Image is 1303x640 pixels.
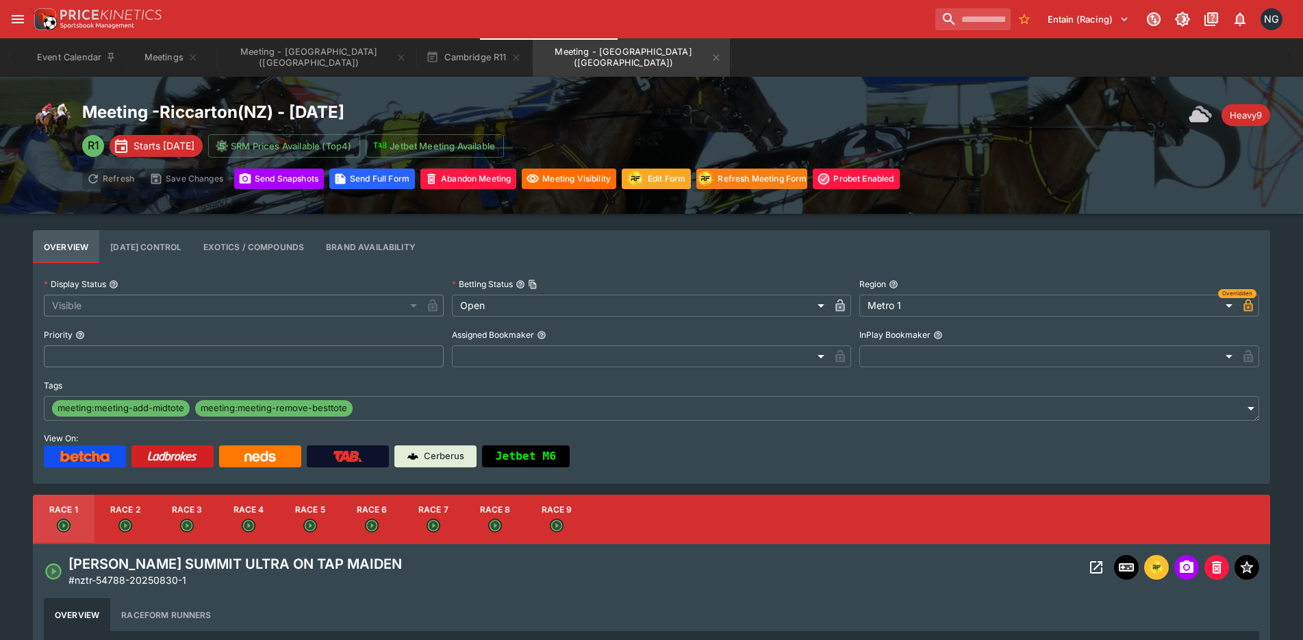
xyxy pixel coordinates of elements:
[1114,555,1139,580] button: Inplay
[94,495,156,544] button: Race 2
[99,230,192,263] button: Configure each race specific details at once
[859,278,886,290] p: Region
[889,280,898,289] button: Region
[366,134,504,158] button: Jetbet Meeting Available
[424,450,464,463] p: Cerberus
[696,170,715,187] img: racingform.png
[195,402,353,415] span: meeting:meeting-remove-besttote
[365,519,379,532] svg: Open
[452,278,513,290] p: Betting Status
[44,562,63,581] svg: Open
[1189,101,1216,129] img: overcast.png
[1261,8,1282,30] div: Nick Goss
[1084,555,1109,580] button: Open Event
[696,169,807,189] button: Refresh Meeting Form
[127,38,215,77] button: Meetings
[30,5,58,33] img: PriceKinetics Logo
[550,519,564,532] svg: Open
[44,295,422,317] div: Visible
[528,280,537,289] button: Copy To Clipboard
[626,169,645,188] div: racingform
[147,451,197,462] img: Ladbrokes
[33,230,99,263] button: Base meeting details
[33,101,71,140] img: horse_racing.png
[696,169,715,188] div: racingform
[933,330,943,340] button: InPlay Bookmaker
[1039,8,1137,30] button: Select Tenant
[33,495,94,544] button: Race 1
[1148,560,1165,575] img: racingform.png
[57,519,71,532] svg: Open
[1256,4,1287,34] button: Nick Goss
[1141,7,1166,32] button: Connected to PK
[407,451,418,462] img: Cerberus
[180,519,194,532] svg: Open
[537,330,546,340] button: Assigned Bookmaker
[44,329,73,341] p: Priority
[60,451,110,462] img: Betcha
[526,495,587,544] button: Race 9
[242,519,255,532] svg: Open
[208,134,360,158] button: SRM Prices Available (Top4)
[626,170,645,187] img: racingform.png
[29,38,125,77] button: Event Calendar
[1228,7,1252,32] button: Notifications
[1144,555,1169,580] button: racingform
[303,519,317,532] svg: Open
[75,330,85,340] button: Priority
[52,402,190,415] span: meeting:meeting-add-midtote
[1222,289,1252,298] span: Overridden
[859,329,931,341] p: InPlay Bookmaker
[44,433,78,443] span: View On:
[935,8,1011,30] input: search
[218,38,415,77] button: Meeting - Cambridge (NZ)
[1222,109,1270,123] span: Heavy9
[218,495,279,544] button: Race 4
[118,519,132,532] svg: Open
[44,380,62,391] p: Tags
[109,280,118,289] button: Display Status
[82,101,900,123] h2: Meeting - Riccarton ( NZ ) - [DATE]
[68,573,186,587] p: Copy To Clipboard
[279,495,341,544] button: Race 5
[533,38,730,77] button: Meeting - Riccarton (NZ)
[859,295,1237,317] div: Metro 1
[394,445,477,467] a: Cerberus
[1148,559,1165,576] div: racingform
[60,10,162,20] img: PriceKinetics
[452,329,534,341] p: Assigned Bookmaker
[1174,555,1199,580] span: Send Snapshot
[622,169,691,189] button: Update RacingForm for all races in this meeting
[60,23,134,29] img: Sportsbook Management
[156,495,218,544] button: Race 3
[813,169,899,189] button: Toggle ProBet for every event in this meeting
[244,451,275,462] img: Neds
[522,169,616,189] button: Set all events in meeting to specified visibility
[44,598,1259,631] div: basic tabs example
[1013,8,1035,30] button: No Bookmarks
[329,169,415,189] button: Send Full Form
[403,495,464,544] button: Race 7
[420,169,516,189] button: Mark all events in meeting as closed and abandoned.
[234,169,324,189] button: Send Snapshots
[1189,101,1216,129] div: Weather: Overcast
[1199,7,1224,32] button: Documentation
[44,278,106,290] p: Display Status
[418,38,529,77] button: Cambridge R11
[5,7,30,32] button: open drawer
[1204,559,1229,573] span: Mark an event as closed and abandoned.
[192,230,315,263] button: View and edit meeting dividends and compounds.
[341,495,403,544] button: Race 6
[68,555,402,573] h4: [PERSON_NAME] SUMMIT ULTRA ON TAP MAIDEN
[1222,104,1270,126] div: Track Condition: Heavy9
[1170,7,1195,32] button: Toggle light/dark mode
[134,138,194,153] p: Starts [DATE]
[488,519,502,532] svg: Open
[373,139,387,153] img: jetbet-logo.svg
[315,230,427,263] button: Configure brand availability for the meeting
[44,598,110,631] button: Overview
[427,519,440,532] svg: Open
[1235,555,1259,580] button: Set Featured Event
[464,495,526,544] button: Race 8
[516,280,525,289] button: Betting StatusCopy To Clipboard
